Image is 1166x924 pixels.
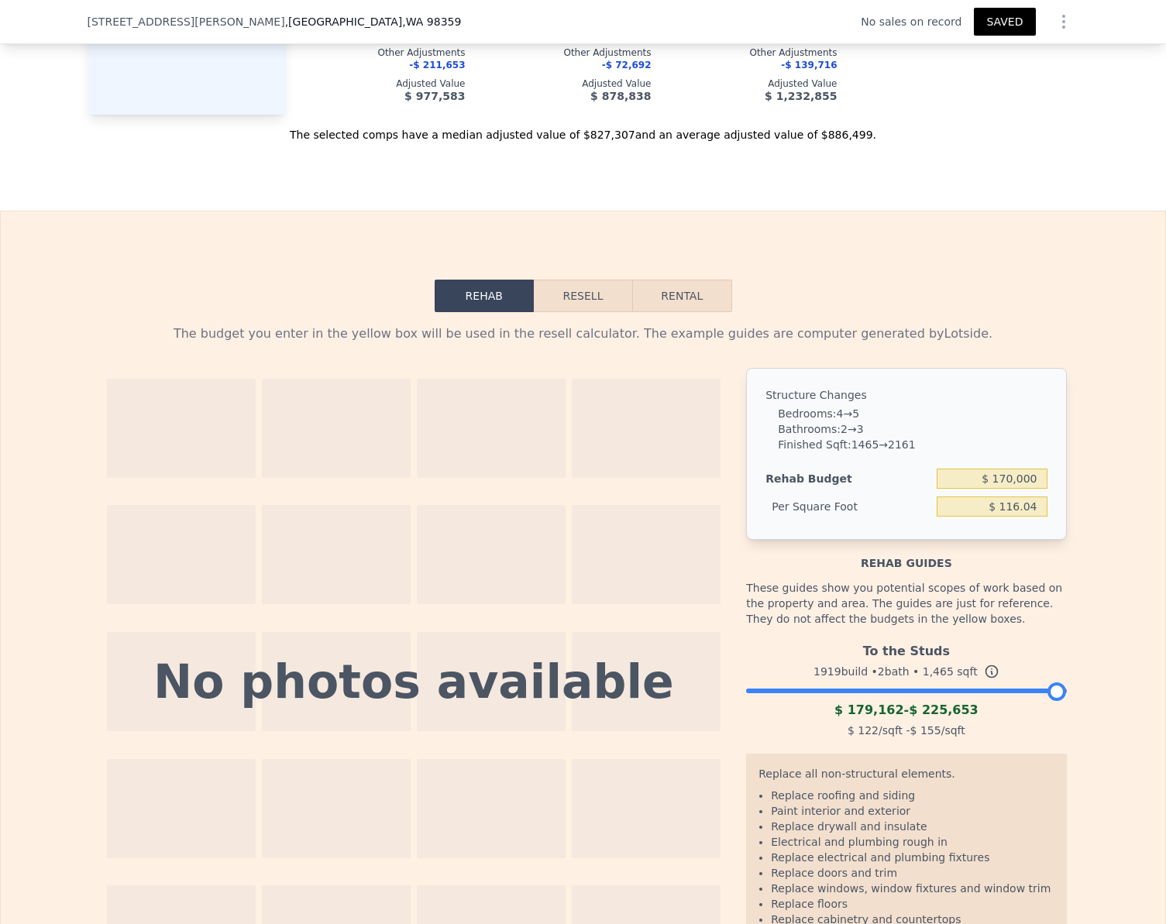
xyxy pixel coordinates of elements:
li: Bedrooms : 4 → 5 [778,406,1047,421]
li: Replace roofing and siding [771,788,1054,803]
div: Other Adjustments [490,46,652,59]
li: Replace floors [771,896,1054,912]
span: -$ 211,653 [409,60,465,70]
button: Rental [632,280,731,312]
div: Replace all non-structural elements. [758,766,1054,788]
span: [STREET_ADDRESS][PERSON_NAME] [88,14,285,29]
li: Replace doors and trim [771,865,1054,881]
li: Replace electrical and plumbing fixtures [771,850,1054,865]
div: 1919 build • 2 bath • sqft [746,661,1066,682]
span: -$ 72,692 [602,60,652,70]
li: Electrical and plumbing rough in [771,834,1054,850]
div: Per Square Foot [765,493,930,520]
span: $ 878,838 [590,90,651,102]
span: $ 179,162 [834,702,904,717]
span: , [GEOGRAPHIC_DATA] [285,14,462,29]
span: -$ 139,716 [781,60,837,70]
li: Replace windows, window fixtures and window trim [771,881,1054,896]
button: Show Options [1048,6,1079,37]
span: 1,465 [923,665,954,678]
div: /sqft - /sqft [746,720,1066,741]
span: $ 225,653 [909,702,979,717]
button: Resell [534,280,632,312]
li: Replace drywall and insulate [771,819,1054,834]
span: $ 122 [848,724,879,737]
div: Other Adjustments [676,46,838,59]
li: Bathrooms : 2 → 3 [778,421,1047,437]
div: To the Studs [746,636,1066,661]
button: Rehab [435,280,534,312]
div: Structure Changes [765,387,1047,403]
div: The budget you enter in the yellow box will be used in the resell calculator. The example guides ... [100,325,1067,343]
div: Rehab Budget [765,465,930,493]
span: $ 977,583 [404,90,465,102]
div: The selected comps have a median adjusted value of $827,307 and an average adjusted value of $886... [88,115,1079,143]
div: Other Adjustments [304,46,466,59]
div: Adjusted Value [490,77,652,90]
li: Finished Sqft : 1465 → 2161 [778,437,1047,452]
div: Rehab guides [746,540,1066,571]
span: , WA 98359 [402,15,461,28]
li: Paint interior and exterior [771,803,1054,819]
div: - [746,701,1066,720]
span: $ 155 [910,724,941,737]
div: Adjusted Value [304,77,466,90]
div: No photos available [153,658,674,705]
button: SAVED [974,8,1035,36]
div: These guides show you potential scopes of work based on the property and area. The guides are jus... [746,571,1066,636]
span: $ 1,232,855 [765,90,837,102]
div: Adjusted Value [676,77,838,90]
div: No sales on record [861,14,974,29]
